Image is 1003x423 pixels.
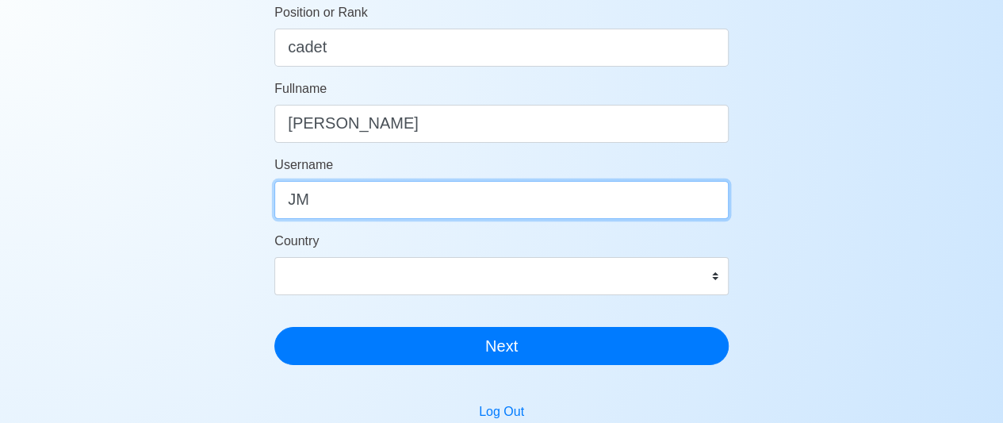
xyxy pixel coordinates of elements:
[274,327,729,365] button: Next
[274,29,729,67] input: ex. 2nd Officer w/Master License
[274,232,319,251] label: Country
[274,158,333,171] span: Username
[274,6,367,19] span: Position or Rank
[274,181,729,219] input: Ex. donaldcris
[274,105,729,143] input: Your Fullname
[274,82,327,95] span: Fullname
